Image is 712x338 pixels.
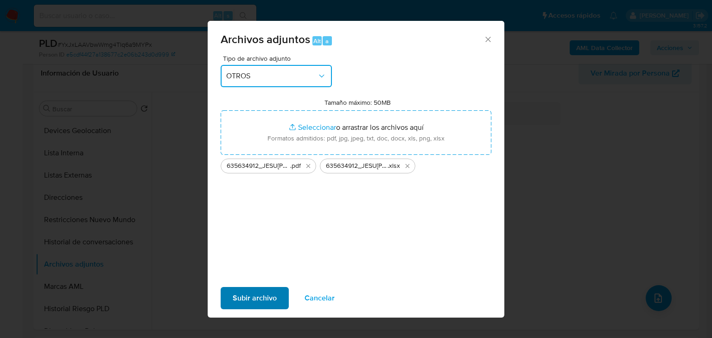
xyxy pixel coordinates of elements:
[221,155,491,173] ul: Archivos seleccionados
[221,287,289,309] button: Subir archivo
[292,287,347,309] button: Cancelar
[325,37,329,45] span: a
[388,161,400,171] span: .xlsx
[223,55,334,62] span: Tipo de archivo adjunto
[324,98,391,107] label: Tamaño máximo: 50MB
[483,35,492,43] button: Cerrar
[326,161,388,171] span: 635634912_JESU[PERSON_NAME] QUIÑONEZ_AGO25
[233,288,277,308] span: Subir archivo
[313,37,321,45] span: Alt
[227,161,290,171] span: 635634912_JESU[PERSON_NAME] QUINONEZ_AGO25
[226,71,317,81] span: OTROS
[290,161,301,171] span: .pdf
[221,65,332,87] button: OTROS
[221,31,310,47] span: Archivos adjuntos
[303,160,314,172] button: Eliminar 635634912_JESUS ANDRES VILLALOBOS QUINONEZ_AGO25.pdf
[305,288,335,308] span: Cancelar
[402,160,413,172] button: Eliminar 635634912_JESUS ANDRES VILLALOBOS QUIÑONEZ_AGO25.xlsx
